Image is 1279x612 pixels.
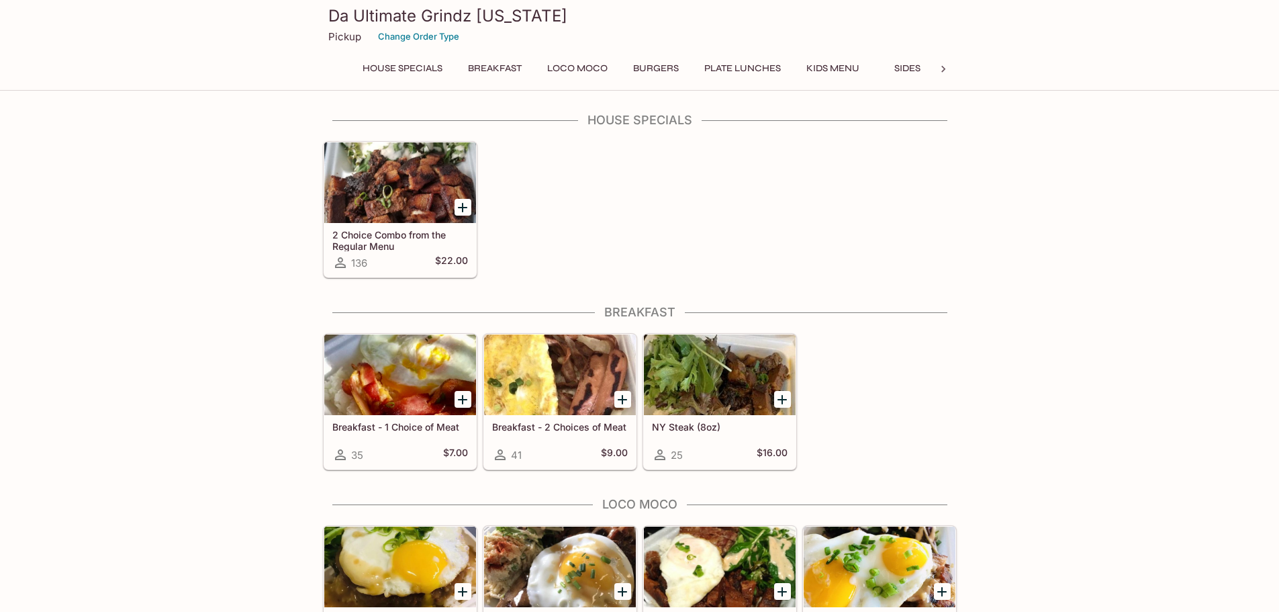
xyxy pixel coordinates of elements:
div: Breakfast - 1 Choice of Meat [324,335,476,415]
div: Breakfast - 2 Choices of Meat [484,335,636,415]
button: Add Original Loco Moco (Beef Patty) [455,583,471,600]
a: 2 Choice Combo from the Regular Menu136$22.00 [324,142,477,277]
h5: $7.00 [443,447,468,463]
div: Brisket Moco [644,527,796,607]
span: 35 [351,449,363,462]
button: Loco Moco [540,59,615,78]
h4: Breakfast [323,305,957,320]
h5: $16.00 [757,447,788,463]
p: Pickup [328,30,361,43]
button: Kids Menu [799,59,867,78]
button: Add NY Steak (8oz) [774,391,791,408]
button: Add Breakfast - 2 Choices of Meat [614,391,631,408]
h5: $9.00 [601,447,628,463]
a: Breakfast - 1 Choice of Meat35$7.00 [324,334,477,470]
button: Plate Lunches [697,59,788,78]
button: Change Order Type [372,26,465,47]
div: Pork Belly Moco [804,527,955,607]
span: 41 [511,449,522,462]
button: Add 2 Choice Combo from the Regular Menu [455,199,471,216]
h4: House Specials [323,113,957,128]
h5: Breakfast - 2 Choices of Meat [492,421,628,433]
button: Burgers [626,59,686,78]
div: 2 Choice Combo from the Regular Menu [324,142,476,223]
h4: Loco Moco [323,497,957,512]
a: Breakfast - 2 Choices of Meat41$9.00 [483,334,636,470]
h5: $22.00 [435,255,468,271]
span: 136 [351,257,367,269]
div: Original Loco Moco (Beef Patty) [324,527,476,607]
span: 25 [671,449,683,462]
button: Add Heart Attack Loco Moco [614,583,631,600]
button: Breakfast [461,59,529,78]
button: Add Brisket Moco [774,583,791,600]
h5: Breakfast - 1 Choice of Meat [332,421,468,433]
button: House Specials [355,59,450,78]
a: NY Steak (8oz)25$16.00 [643,334,796,470]
h3: Da Ultimate Grindz [US_STATE] [328,5,951,26]
button: Sides [878,59,938,78]
button: Add Pork Belly Moco [934,583,951,600]
div: Heart Attack Loco Moco [484,527,636,607]
h5: NY Steak (8oz) [652,421,788,433]
div: NY Steak (8oz) [644,335,796,415]
h5: 2 Choice Combo from the Regular Menu [332,229,468,251]
button: Add Breakfast - 1 Choice of Meat [455,391,471,408]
